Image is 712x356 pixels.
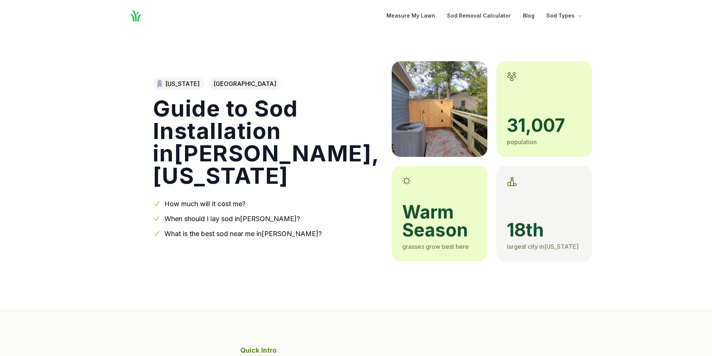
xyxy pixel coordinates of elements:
img: A picture of Daphne [392,61,487,157]
span: [GEOGRAPHIC_DATA] [209,78,281,90]
button: Sod Types [546,11,583,20]
span: 31,007 [507,117,582,134]
span: 18th [507,221,582,239]
span: grasses grow best here [402,243,469,250]
p: Quick Intro [240,345,472,356]
a: Measure My Lawn [386,11,435,20]
h1: Guide to Sod Installation in [PERSON_NAME] , [US_STATE] [153,97,380,187]
span: largest city in [US_STATE] [507,243,579,250]
img: Alabama state outline [157,80,162,87]
span: population [507,138,537,146]
a: What is the best sod near me in[PERSON_NAME]? [164,230,322,238]
span: warm season [402,203,477,239]
a: Blog [523,11,534,20]
a: [US_STATE] [153,78,204,90]
a: When should I lay sod in[PERSON_NAME]? [164,215,300,223]
a: How much will it cost me? [164,200,246,208]
a: Sod Removal Calculator [447,11,511,20]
